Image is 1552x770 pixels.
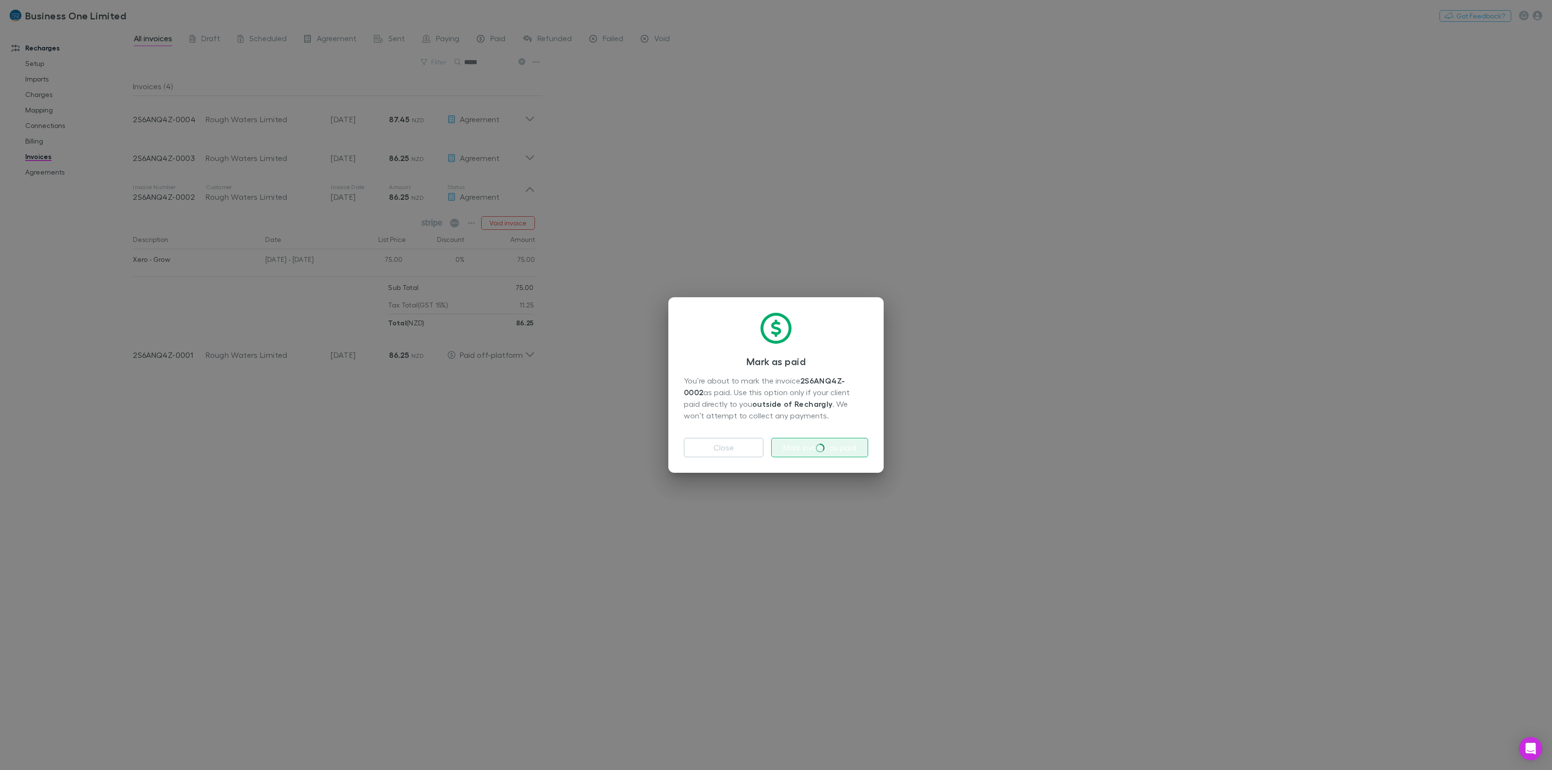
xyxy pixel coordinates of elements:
button: Close [684,438,763,457]
h3: Mark as paid [684,355,868,367]
button: Mark invoice as paid [771,438,868,457]
div: You’re about to mark the invoice as paid. Use this option only if your client paid directly to yo... [684,375,868,422]
div: Open Intercom Messenger [1519,737,1542,760]
strong: outside of Rechargly [752,399,832,409]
